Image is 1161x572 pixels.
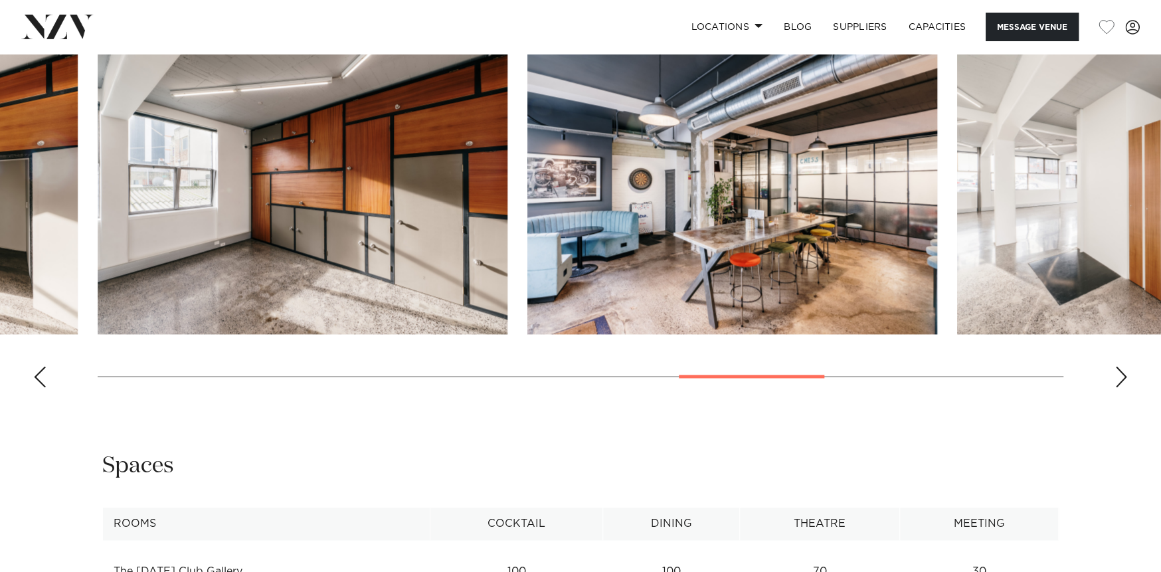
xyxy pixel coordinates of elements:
[740,508,900,540] th: Theatre
[527,33,937,334] swiper-slide: 11 / 15
[98,33,507,334] swiper-slide: 10 / 15
[900,508,1059,540] th: Meeting
[21,15,94,39] img: nzv-logo.png
[986,13,1079,41] button: Message Venue
[103,508,430,540] th: Rooms
[898,13,977,41] a: Capacities
[680,13,773,41] a: Locations
[773,13,822,41] a: BLOG
[102,451,174,481] h2: Spaces
[822,13,897,41] a: SUPPLIERS
[430,508,602,540] th: Cocktail
[603,508,740,540] th: Dining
